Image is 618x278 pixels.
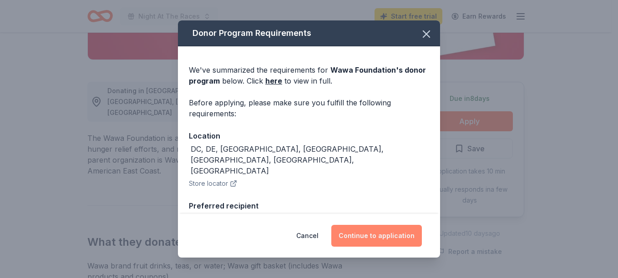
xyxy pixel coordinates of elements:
[189,65,429,86] div: We've summarized the requirements for below. Click to view in full.
[296,225,319,247] button: Cancel
[189,200,429,212] div: Preferred recipient
[191,144,429,176] div: DC, DE, [GEOGRAPHIC_DATA], [GEOGRAPHIC_DATA], [GEOGRAPHIC_DATA], [GEOGRAPHIC_DATA], [GEOGRAPHIC_D...
[265,75,282,86] a: here
[331,225,422,247] button: Continue to application
[189,130,429,142] div: Location
[189,178,237,189] button: Store locator
[178,20,440,46] div: Donor Program Requirements
[189,97,429,119] div: Before applying, please make sure you fulfill the following requirements:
